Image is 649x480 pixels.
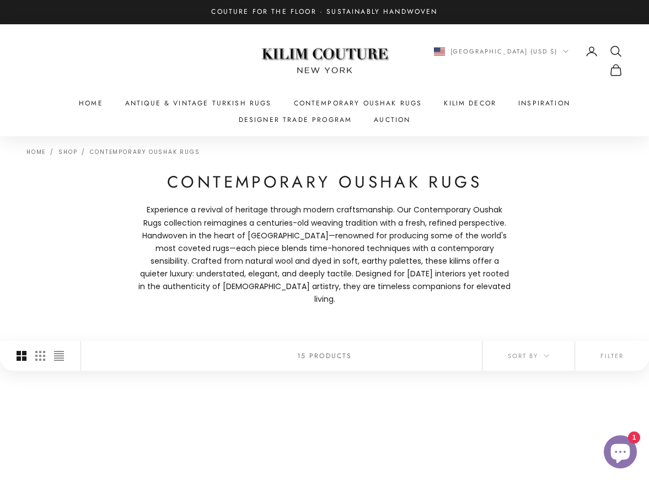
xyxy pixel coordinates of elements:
a: Designer Trade Program [239,114,352,125]
button: Switch to compact product images [54,341,64,371]
nav: Secondary navigation [416,45,623,77]
span: Sort by [508,351,549,361]
a: Inspiration [518,98,570,109]
span: [GEOGRAPHIC_DATA] (USD $) [450,46,558,56]
a: Home [79,98,103,109]
button: Switch to larger product images [17,341,26,371]
button: Change country or currency [434,46,569,56]
img: United States [434,47,445,56]
p: 15 products [297,350,352,361]
h1: Contemporary Oushak Rugs [137,172,512,193]
p: Couture for the Floor · Sustainably Handwoven [211,7,437,18]
nav: Breadcrumb [26,147,200,155]
nav: Primary navigation [26,98,623,126]
button: Filter [575,341,649,371]
summary: Kilim Decor [444,98,496,109]
a: Contemporary Oushak Rugs [90,148,200,156]
p: Experience a revival of heritage through modern craftsmanship. Our Contemporary Oushak Rugs colle... [137,204,512,306]
a: Auction [374,114,410,125]
inbox-online-store-chat: Shopify online store chat [600,435,640,471]
button: Sort by [482,341,575,371]
a: Home [26,148,46,156]
a: Shop [58,148,77,156]
button: Switch to smaller product images [35,341,45,371]
img: Logo of Kilim Couture New York [256,35,394,87]
a: Contemporary Oushak Rugs [294,98,422,109]
a: Antique & Vintage Turkish Rugs [125,98,272,109]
